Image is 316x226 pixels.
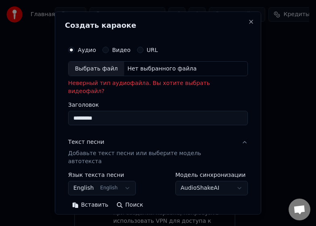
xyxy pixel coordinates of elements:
label: Модель синхронизации [175,172,248,178]
label: Видео [112,47,131,52]
label: Заголовок [68,102,248,108]
button: Вставить [68,199,112,211]
button: Текст песниДобавьте текст песни или выберите модель автотекста [68,132,248,172]
h2: Создать караоке [65,21,251,29]
div: Нет выбранного файла [124,64,200,73]
button: Поиск [112,199,147,211]
label: Язык текста песни [68,172,136,178]
div: Выбрать файл [69,61,124,76]
p: Неверный тип аудиофайла. Вы хотите выбрать видеофайл? [68,79,248,95]
label: Аудио [78,47,96,52]
p: Добавьте текст песни или выберите модель автотекста [68,149,235,166]
div: Текст песни [68,138,104,146]
label: URL [147,47,158,52]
